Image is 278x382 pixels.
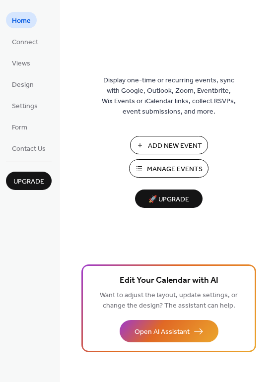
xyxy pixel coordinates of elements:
[6,55,36,71] a: Views
[12,101,38,112] span: Settings
[12,144,46,154] span: Contact Us
[129,159,208,178] button: Manage Events
[120,274,218,288] span: Edit Your Calendar with AI
[148,141,202,151] span: Add New Event
[6,140,52,156] a: Contact Us
[6,172,52,190] button: Upgrade
[6,12,37,28] a: Home
[12,16,31,26] span: Home
[141,193,197,206] span: 🚀 Upgrade
[135,190,203,208] button: 🚀 Upgrade
[100,289,238,313] span: Want to adjust the layout, update settings, or change the design? The assistant can help.
[12,59,30,69] span: Views
[130,136,208,154] button: Add New Event
[102,75,236,117] span: Display one-time or recurring events, sync with Google, Outlook, Zoom, Eventbrite, Wix Events or ...
[6,97,44,114] a: Settings
[12,123,27,133] span: Form
[13,177,44,187] span: Upgrade
[6,76,40,92] a: Design
[135,327,190,337] span: Open AI Assistant
[12,37,38,48] span: Connect
[6,33,44,50] a: Connect
[120,320,218,342] button: Open AI Assistant
[6,119,33,135] a: Form
[147,164,203,175] span: Manage Events
[12,80,34,90] span: Design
